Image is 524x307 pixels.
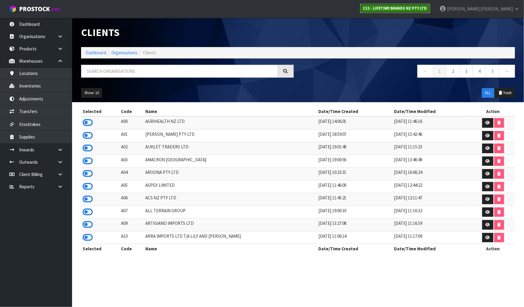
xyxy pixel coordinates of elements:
[144,116,317,129] td: AGRIHEALTH NZ LTD
[471,244,515,254] th: Action
[303,65,515,79] nav: Page navigation
[144,155,317,168] td: AMACRON [GEOGRAPHIC_DATA]
[363,6,427,11] strong: C11 - LIFETIME BRANDS NZ PTY LTD
[360,4,430,13] a: C11 - LIFETIME BRANDS NZ PTY LTD
[393,219,471,231] td: [DATE] 11:16:59
[111,50,138,55] a: Organisations
[433,65,447,78] a: 1
[317,219,393,231] td: [DATE] 13:27:08
[417,65,433,78] a: ←
[446,65,460,78] a: 2
[81,65,278,78] input: Search organisations
[393,142,471,155] td: [DATE] 11:15:23
[482,88,494,98] button: ALL
[144,129,317,142] td: [PERSON_NAME] PTY LTD
[144,219,317,231] td: ARTIGIANO IMPORTS LTD
[317,244,393,254] th: Date/Time Created
[393,155,471,168] td: [DATE] 13:46:49
[9,5,17,13] img: cube-alt.png
[317,155,393,168] td: [DATE] 19:00:56
[459,65,473,78] a: 3
[393,180,471,193] td: [DATE] 12:44:22
[499,65,515,78] a: →
[120,107,144,116] th: Code
[480,6,513,12] span: [PERSON_NAME]
[120,155,144,168] td: A03
[317,206,393,219] td: [DATE] 19:00:10
[486,65,499,78] a: 5
[144,244,317,254] th: Name
[81,244,120,254] th: Selected
[317,142,393,155] td: [DATE] 19:01:40
[471,107,515,116] th: Action
[144,193,317,206] td: ACS NZ PTY LTD
[120,206,144,219] td: A07
[317,116,393,129] td: [DATE] 14:06:01
[317,180,393,193] td: [DATE] 11:46:00
[19,5,50,13] span: ProStock
[144,231,317,244] td: ARRA IMPORTS LTD T/A LILY AND [PERSON_NAME]
[495,88,515,98] button: Trash
[144,142,317,155] td: AUKLET TRADERS LTD
[86,50,106,55] a: Dashboard
[51,7,60,12] small: WMS
[317,231,393,244] td: [DATE] 11:06:14
[317,193,393,206] td: [DATE] 11:45:21
[447,6,480,12] span: [PERSON_NAME]
[144,206,317,219] td: ALL TERRAIN GROUP
[81,27,294,38] h1: Clients
[317,168,393,180] td: [DATE] 10:23:31
[81,107,120,116] th: Selected
[120,244,144,254] th: Code
[120,180,144,193] td: A05
[120,142,144,155] td: A02
[393,116,471,129] td: [DATE] 11:46:16
[120,116,144,129] td: A00
[144,107,317,116] th: Name
[144,168,317,180] td: AROONA PTY LTD
[473,65,486,78] a: 4
[393,168,471,180] td: [DATE] 16:06:24
[393,244,471,254] th: Date/Time Modified
[144,180,317,193] td: ASPEX LIMITED
[393,193,471,206] td: [DATE] 12:11:47
[120,168,144,180] td: A04
[393,206,471,219] td: [DATE] 11:16:32
[317,107,393,116] th: Date/Time Created
[120,219,144,231] td: A09
[393,107,471,116] th: Date/Time Modified
[393,129,471,142] td: [DATE] 15:42:46
[143,50,156,55] span: Clients
[120,231,144,244] td: A10
[120,193,144,206] td: A06
[81,88,102,98] button: Show: 10
[317,129,393,142] td: [DATE] 18:59:07
[120,129,144,142] td: A01
[393,231,471,244] td: [DATE] 11:17:09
